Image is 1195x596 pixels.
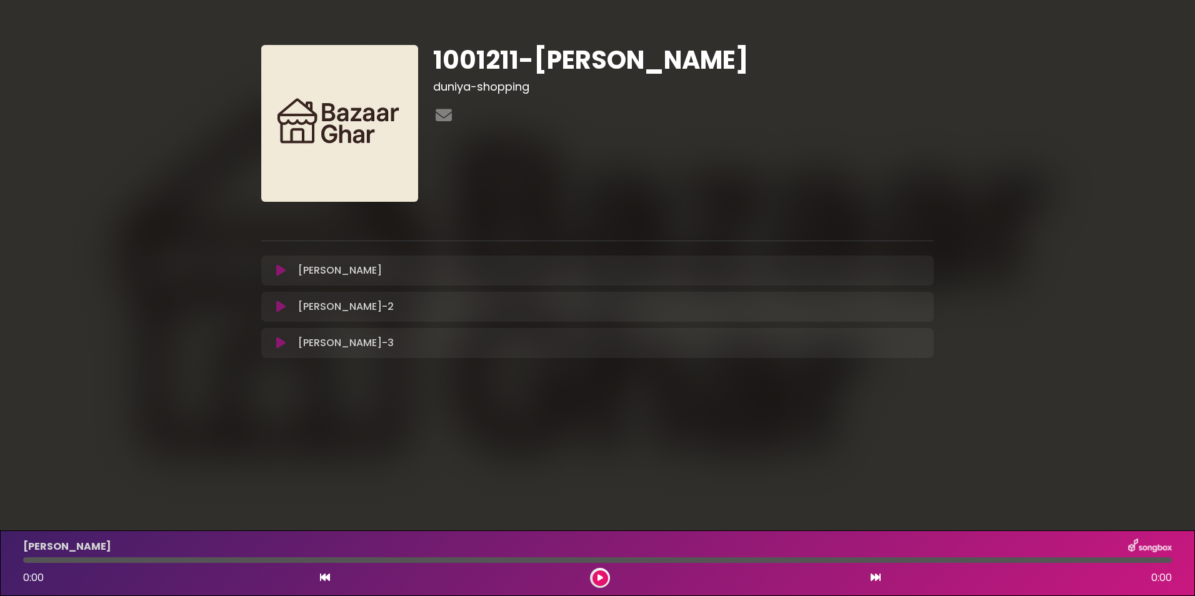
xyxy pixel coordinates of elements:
p: [PERSON_NAME] [298,263,382,278]
img: 4vGZ4QXSguwBTn86kXf1 [261,45,418,202]
p: [PERSON_NAME]-2 [298,299,394,314]
h3: duniya-shopping [433,80,934,94]
p: [PERSON_NAME]-3 [298,335,394,350]
h1: 1001211-[PERSON_NAME] [433,45,934,75]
